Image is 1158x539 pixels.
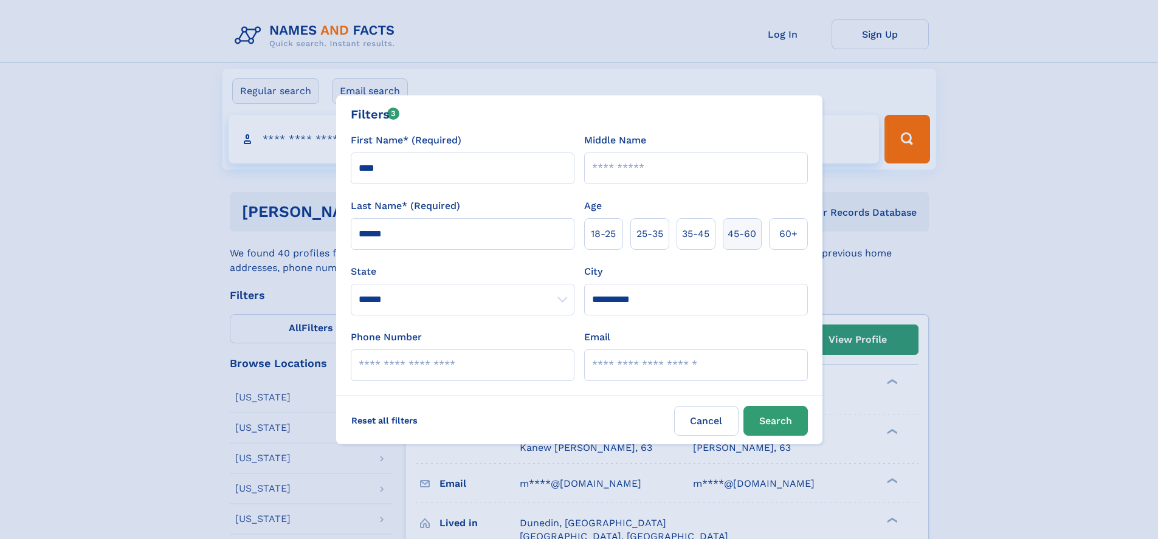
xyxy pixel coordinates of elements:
span: 25‑35 [636,227,663,241]
label: Phone Number [351,330,422,345]
label: Reset all filters [343,406,426,435]
label: Middle Name [584,133,646,148]
div: Filters [351,105,400,123]
span: 18‑25 [591,227,616,241]
label: City [584,264,602,279]
span: 45‑60 [728,227,756,241]
label: State [351,264,574,279]
label: First Name* (Required) [351,133,461,148]
span: 35‑45 [682,227,709,241]
label: Last Name* (Required) [351,199,460,213]
button: Search [743,406,808,436]
label: Email [584,330,610,345]
label: Cancel [674,406,739,436]
label: Age [584,199,602,213]
span: 60+ [779,227,798,241]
